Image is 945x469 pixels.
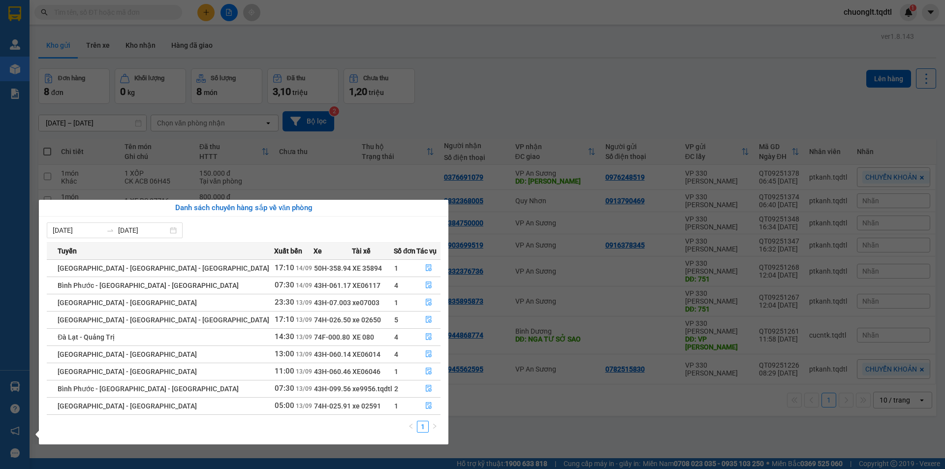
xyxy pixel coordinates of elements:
span: left [408,423,414,429]
li: Next Page [429,421,441,433]
span: 4 [394,350,398,358]
span: 05:00 [275,401,294,410]
button: file-done [417,260,440,276]
span: Tuyến [58,246,77,256]
div: xe 02650 [352,314,393,325]
div: xe9956.tqdtl [352,383,393,394]
span: 43H-07.003 [314,299,351,307]
span: Đà Lạt - Quảng Trị [58,333,115,341]
span: file-done [425,368,432,375]
span: 1 [394,264,398,272]
span: 11:00 [275,367,294,375]
span: 43H-061.17 [314,281,351,289]
button: file-done [417,346,440,362]
div: XE 080 [352,332,393,343]
button: file-done [417,312,440,328]
div: XE06117 [352,280,393,291]
span: [GEOGRAPHIC_DATA] - [GEOGRAPHIC_DATA] [58,402,197,410]
span: 43H-060.14 [314,350,351,358]
span: file-done [425,385,432,393]
span: Tác vụ [416,246,437,256]
span: file-done [425,333,432,341]
button: file-done [417,381,440,397]
div: xe07003 [352,297,393,308]
span: 2 [394,385,398,393]
span: file-done [425,402,432,410]
span: 17:10 [275,263,294,272]
span: to [106,226,114,234]
span: 4 [394,281,398,289]
li: Previous Page [405,421,417,433]
span: file-done [425,264,432,272]
span: 13/09 [296,299,312,306]
button: file-done [417,295,440,311]
div: xe 02591 [352,401,393,411]
span: Xuất bến [274,246,302,256]
button: file-done [417,364,440,379]
span: 13/09 [296,368,312,375]
span: 13:00 [275,349,294,358]
span: [GEOGRAPHIC_DATA] - [GEOGRAPHIC_DATA] [58,350,197,358]
span: 13/09 [296,316,312,323]
div: Danh sách chuyến hàng sắp về văn phòng [47,202,441,214]
span: [GEOGRAPHIC_DATA] - [GEOGRAPHIC_DATA] - [GEOGRAPHIC_DATA] [58,264,269,272]
span: swap-right [106,226,114,234]
span: 13/09 [296,385,312,392]
div: XE 35894 [352,263,393,274]
span: 43H-099.56 [314,385,351,393]
div: XE06014 [352,349,393,360]
span: Số đơn [394,246,416,256]
span: 1 [394,299,398,307]
span: 07:30 [275,281,294,289]
span: [GEOGRAPHIC_DATA] - [GEOGRAPHIC_DATA] - [GEOGRAPHIC_DATA] [58,316,269,324]
span: 14/09 [296,265,312,272]
span: Bình Phước - [GEOGRAPHIC_DATA] - [GEOGRAPHIC_DATA] [58,385,239,393]
span: Xe [314,246,322,256]
span: 74F-000.80 [314,333,350,341]
button: right [429,421,441,433]
div: XE06046 [352,366,393,377]
span: 14/09 [296,282,312,289]
span: 13/09 [296,351,312,358]
span: 74H-025.91 [314,402,351,410]
span: 4 [394,333,398,341]
input: Từ ngày [53,225,102,236]
span: 13/09 [296,334,312,341]
input: Đến ngày [118,225,168,236]
span: 5 [394,316,398,324]
span: Bình Phước - [GEOGRAPHIC_DATA] - [GEOGRAPHIC_DATA] [58,281,239,289]
span: 23:30 [275,298,294,307]
span: file-done [425,299,432,307]
button: left [405,421,417,433]
li: 1 [417,421,429,433]
span: [GEOGRAPHIC_DATA] - [GEOGRAPHIC_DATA] [58,299,197,307]
span: 17:10 [275,315,294,324]
span: 13/09 [296,403,312,409]
span: 50H-358.94 [314,264,351,272]
span: file-done [425,350,432,358]
button: file-done [417,278,440,293]
span: 43H-060.46 [314,368,351,375]
a: 1 [417,421,428,432]
button: file-done [417,329,440,345]
span: 1 [394,402,398,410]
button: file-done [417,398,440,414]
span: 14:30 [275,332,294,341]
span: file-done [425,281,432,289]
span: 74H-026.50 [314,316,351,324]
span: file-done [425,316,432,324]
span: [GEOGRAPHIC_DATA] - [GEOGRAPHIC_DATA] [58,368,197,375]
span: right [432,423,438,429]
span: Tài xế [352,246,371,256]
span: 07:30 [275,384,294,393]
span: 1 [394,368,398,375]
